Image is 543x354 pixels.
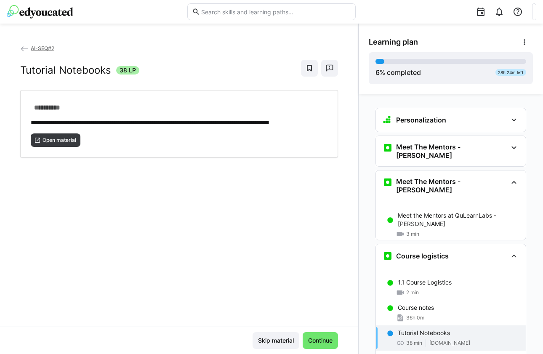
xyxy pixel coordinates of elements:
span: 38 min [406,340,422,346]
a: AI-SEQ#2 [20,45,54,51]
span: 3 min [406,231,419,237]
span: Skip material [257,336,295,345]
span: Continue [307,336,334,345]
span: AI-SEQ#2 [31,45,54,51]
div: 28h 24m left [495,69,526,76]
button: Continue [303,332,338,349]
input: Search skills and learning paths… [200,8,351,16]
span: 36h 0m [406,314,424,321]
h2: Tutorial Notebooks [20,64,111,77]
p: 1.1 Course Logistics [398,278,452,287]
span: 38 LP [120,66,136,75]
div: % completed [375,67,421,77]
h3: Course logistics [396,252,449,260]
span: 6 [375,68,380,77]
button: Open material [31,133,80,147]
button: Skip material [253,332,299,349]
h3: Personalization [396,116,446,124]
span: 2 min [406,289,419,296]
span: Open material [42,137,77,144]
h3: Meet The Mentors - [PERSON_NAME] [396,177,507,194]
span: [DOMAIN_NAME] [429,340,470,346]
p: Tutorial Notebooks [398,329,450,337]
span: Learning plan [369,37,418,47]
h3: Meet The Mentors - [PERSON_NAME] [396,143,507,160]
p: Course notes [398,303,434,312]
p: Meet the Mentors at QuLearnLabs - [PERSON_NAME] [398,211,519,228]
